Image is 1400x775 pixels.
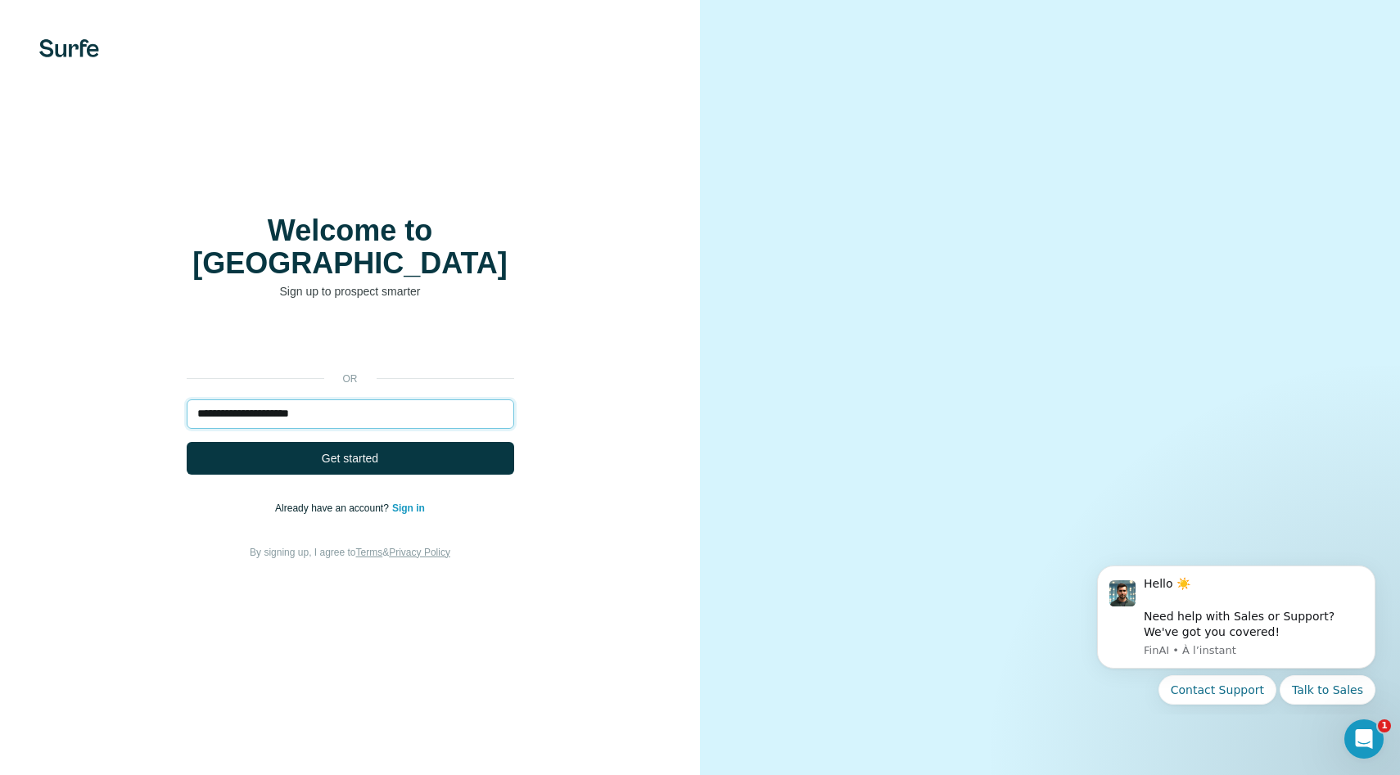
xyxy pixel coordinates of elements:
span: 1 [1378,719,1391,732]
a: Sign in [392,502,425,514]
a: Terms [356,547,383,558]
iframe: Intercom notifications message [1073,551,1400,714]
span: Already have an account? [275,502,392,514]
iframe: Intercom live chat [1344,719,1384,759]
iframe: Sign in with Google Button [178,324,522,360]
a: Privacy Policy [389,547,450,558]
button: Get started [187,442,514,475]
h1: Welcome to [GEOGRAPHIC_DATA] [187,214,514,280]
p: Sign up to prospect smarter [187,283,514,300]
img: Surfe's logo [39,39,99,57]
p: or [324,372,377,386]
span: By signing up, I agree to & [250,547,450,558]
span: Get started [322,450,378,466]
